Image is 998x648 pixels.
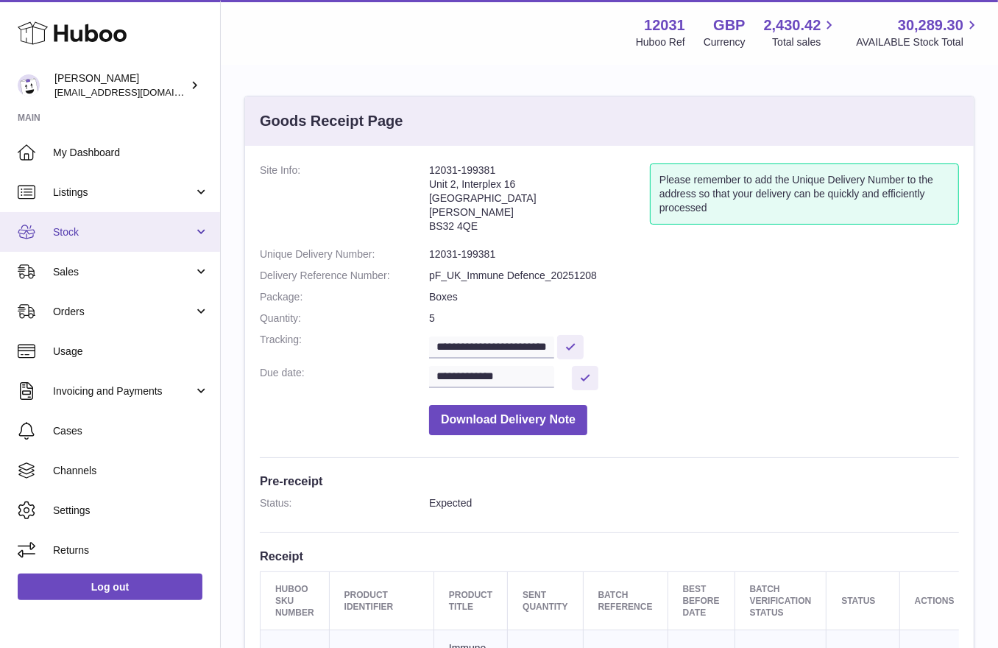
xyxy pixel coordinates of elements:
img: admin@makewellforyou.com [18,74,40,96]
th: Product title [433,571,507,630]
div: Currency [704,35,746,49]
strong: 12031 [644,15,685,35]
dd: 5 [429,311,959,325]
h3: Receipt [260,548,959,564]
dt: Delivery Reference Number: [260,269,429,283]
span: Invoicing and Payments [53,384,194,398]
address: 12031-199381 Unit 2, Interplex 16 [GEOGRAPHIC_DATA] [PERSON_NAME] BS32 4QE [429,163,650,240]
dt: Status: [260,496,429,510]
dd: pF_UK_Immune Defence_20251208 [429,269,959,283]
span: Orders [53,305,194,319]
span: Usage [53,345,209,359]
div: Please remember to add the Unique Delivery Number to the address so that your delivery can be qui... [650,163,959,225]
span: Stock [53,225,194,239]
dt: Quantity: [260,311,429,325]
dt: Site Info: [260,163,429,240]
dd: 12031-199381 [429,247,959,261]
th: Actions [899,571,975,630]
span: Total sales [772,35,838,49]
span: My Dashboard [53,146,209,160]
dt: Package: [260,290,429,304]
div: [PERSON_NAME] [54,71,187,99]
span: [EMAIL_ADDRESS][DOMAIN_NAME] [54,86,216,98]
th: Huboo SKU Number [261,571,330,630]
div: Huboo Ref [636,35,685,49]
dt: Unique Delivery Number: [260,247,429,261]
span: AVAILABLE Stock Total [856,35,980,49]
span: 2,430.42 [764,15,821,35]
span: 30,289.30 [898,15,963,35]
th: Best Before Date [668,571,735,630]
strong: GBP [713,15,745,35]
h3: Goods Receipt Page [260,111,403,131]
a: 2,430.42 Total sales [764,15,838,49]
span: Settings [53,504,209,518]
dd: Expected [429,496,959,510]
th: Sent Quantity [508,571,583,630]
a: Log out [18,574,202,600]
span: Sales [53,265,194,279]
dt: Tracking: [260,333,429,359]
span: Returns [53,543,209,557]
dd: Boxes [429,290,959,304]
dt: Due date: [260,366,429,390]
h3: Pre-receipt [260,473,959,489]
span: Channels [53,464,209,478]
th: Status [827,571,899,630]
span: Listings [53,186,194,200]
a: 30,289.30 AVAILABLE Stock Total [856,15,980,49]
th: Batch Reference [583,571,668,630]
th: Batch Verification Status [735,571,827,630]
span: Cases [53,424,209,438]
button: Download Delivery Note [429,405,587,435]
th: Product Identifier [329,571,433,630]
